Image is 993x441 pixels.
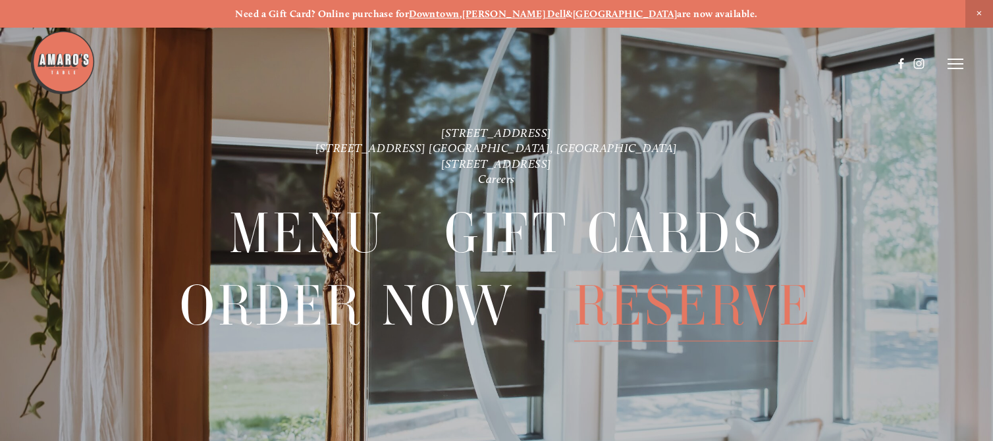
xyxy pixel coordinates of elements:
a: [STREET_ADDRESS] [441,157,552,170]
a: [STREET_ADDRESS] [441,126,552,140]
strong: are now available. [677,8,757,20]
a: [STREET_ADDRESS] [GEOGRAPHIC_DATA], [GEOGRAPHIC_DATA] [315,141,678,155]
a: Downtown [409,8,460,20]
span: Order Now [180,270,514,342]
strong: Need a Gift Card? Online purchase for [235,8,409,20]
a: Order Now [180,270,514,341]
a: [PERSON_NAME] Dell [462,8,566,20]
img: Amaro's Table [30,30,95,95]
a: Careers [478,172,515,186]
a: [GEOGRAPHIC_DATA] [573,8,678,20]
strong: , [460,8,462,20]
a: Menu [229,197,385,269]
a: Gift Cards [444,197,764,269]
span: Reserve [574,270,813,342]
strong: & [566,8,572,20]
a: Reserve [574,270,813,341]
